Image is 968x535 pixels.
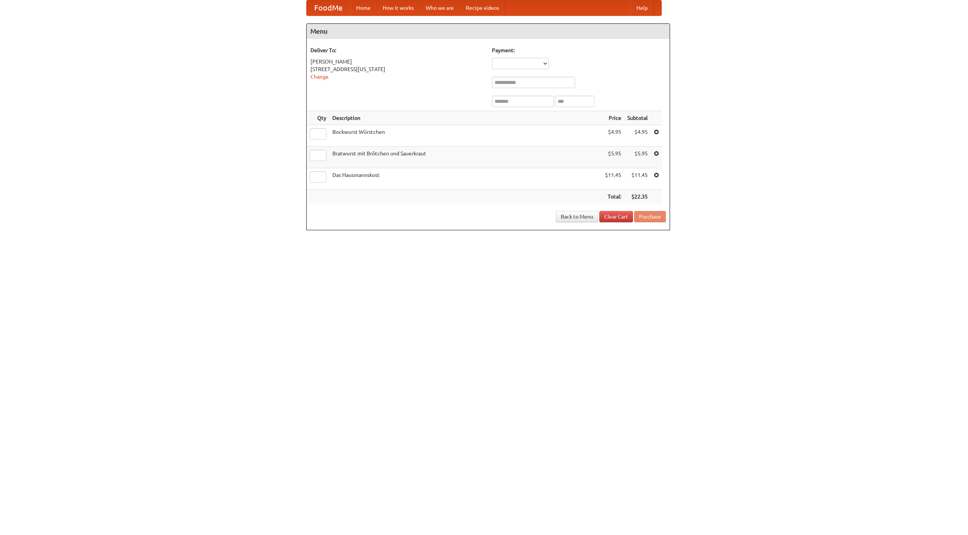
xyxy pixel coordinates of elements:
[602,111,624,125] th: Price
[492,47,666,54] h5: Payment:
[624,125,651,147] td: $4.95
[624,147,651,168] td: $5.95
[310,58,484,65] div: [PERSON_NAME]
[602,125,624,147] td: $4.95
[556,211,598,222] a: Back to Menu
[377,0,420,16] a: How it works
[329,125,602,147] td: Bockwurst Würstchen
[602,190,624,204] th: Total:
[310,47,484,54] h5: Deliver To:
[624,168,651,190] td: $11.45
[329,147,602,168] td: Bratwurst mit Brötchen und Sauerkraut
[350,0,377,16] a: Home
[310,65,484,73] div: [STREET_ADDRESS][US_STATE]
[329,111,602,125] th: Description
[307,0,350,16] a: FoodMe
[624,111,651,125] th: Subtotal
[460,0,505,16] a: Recipe videos
[310,74,329,80] a: Change
[420,0,460,16] a: Who we are
[307,111,329,125] th: Qty
[634,211,666,222] button: Purchase
[329,168,602,190] td: Das Hausmannskost
[602,168,624,190] td: $11.45
[624,190,651,204] th: $22.35
[602,147,624,168] td: $5.95
[307,24,670,39] h4: Menu
[630,0,654,16] a: Help
[599,211,633,222] a: Clear Cart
